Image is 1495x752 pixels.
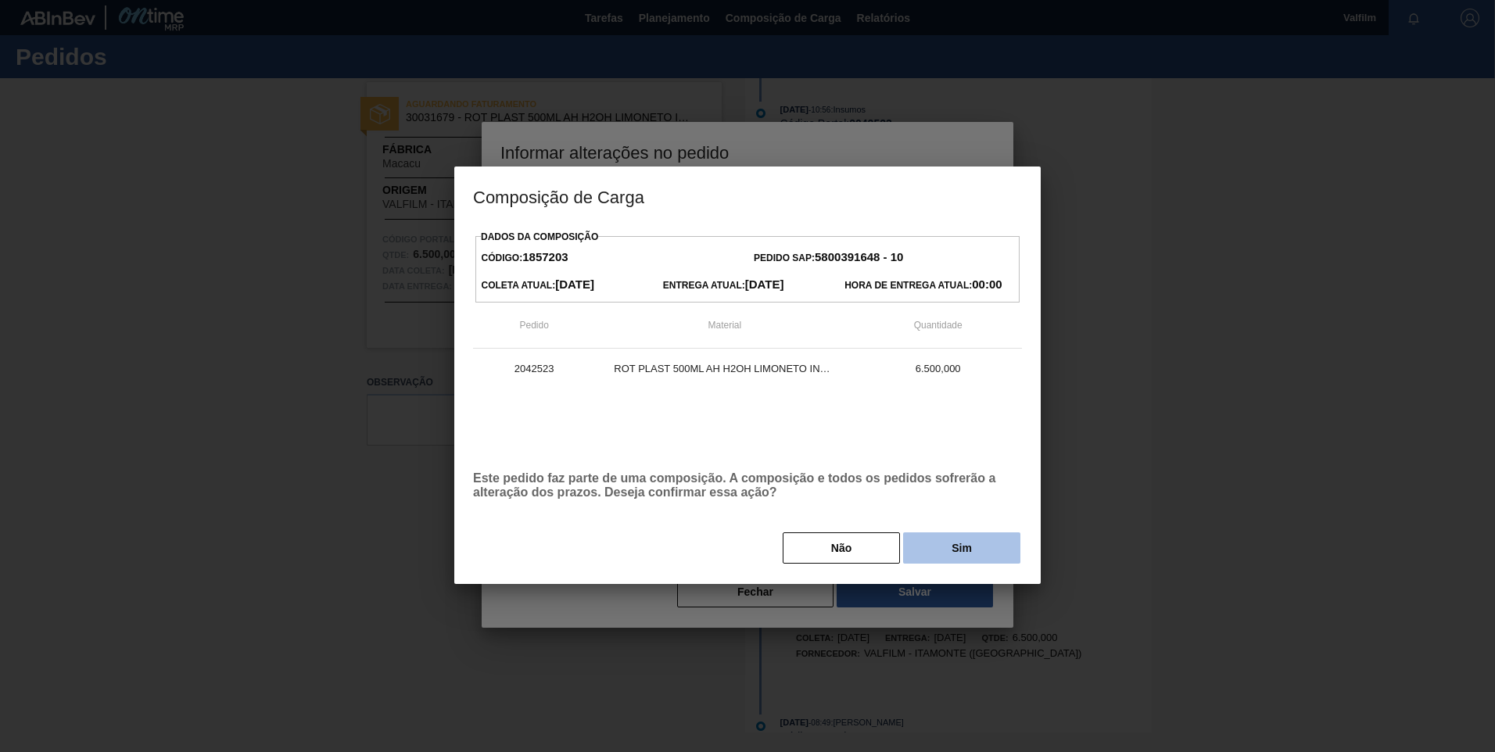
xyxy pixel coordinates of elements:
span: Pedido SAP: [754,252,903,263]
td: 2042523 [473,349,595,388]
label: Dados da Composição [481,231,598,242]
h3: Composição de Carga [454,167,1041,226]
td: ROT PLAST 500ML AH H2OH LIMONETO IN211 [595,349,854,388]
span: Pedido [519,320,548,331]
span: Coleta Atual: [482,280,594,291]
p: Este pedido faz parte de uma composição. A composição e todos os pedidos sofrerão a alteração dos... [473,471,1022,500]
span: Material [708,320,742,331]
strong: [DATE] [745,278,784,291]
button: Não [783,532,900,564]
span: Entrega Atual: [663,280,784,291]
span: Hora de Entrega Atual: [844,280,1002,291]
strong: [DATE] [555,278,594,291]
td: 6.500,000 [854,349,1022,388]
button: Sim [903,532,1020,564]
strong: 5800391648 - 10 [815,250,903,263]
span: Quantidade [914,320,963,331]
span: Código: [482,252,568,263]
strong: 1857203 [522,250,568,263]
strong: 00:00 [972,278,1002,291]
